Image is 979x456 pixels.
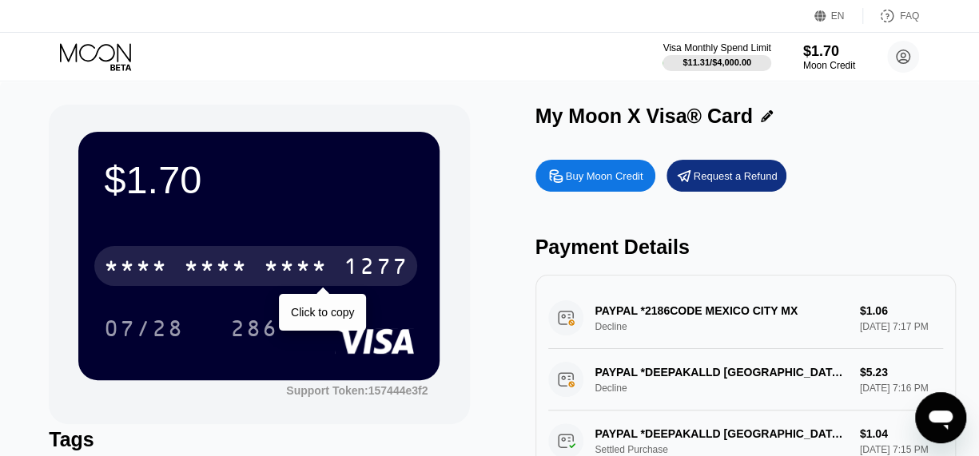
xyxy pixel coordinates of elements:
div: Tags [49,428,469,451]
div: 1277 [344,256,408,281]
div: 286 [218,308,290,348]
div: 07/28 [104,318,184,343]
div: Payment Details [535,236,956,259]
div: EN [814,8,863,24]
div: Buy Moon Credit [566,169,643,183]
div: Moon Credit [803,60,855,71]
div: Support Token: 157444e3f2 [286,384,428,397]
div: $1.70 [803,43,855,60]
div: My Moon X Visa® Card [535,105,753,128]
div: $1.70Moon Credit [803,43,855,71]
div: Visa Monthly Spend Limit$11.31/$4,000.00 [663,42,770,71]
div: Click to copy [291,306,354,319]
div: Request a Refund [667,160,786,192]
div: Buy Moon Credit [535,160,655,192]
div: EN [831,10,845,22]
div: 07/28 [92,308,196,348]
div: $11.31 / $4,000.00 [683,57,751,67]
div: FAQ [900,10,919,22]
iframe: Button to launch messaging window [915,392,966,443]
div: Request a Refund [694,169,778,183]
div: Support Token:157444e3f2 [286,384,428,397]
div: 286 [230,318,278,343]
div: FAQ [863,8,919,24]
div: $1.70 [104,157,414,202]
div: Visa Monthly Spend Limit [663,42,770,54]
